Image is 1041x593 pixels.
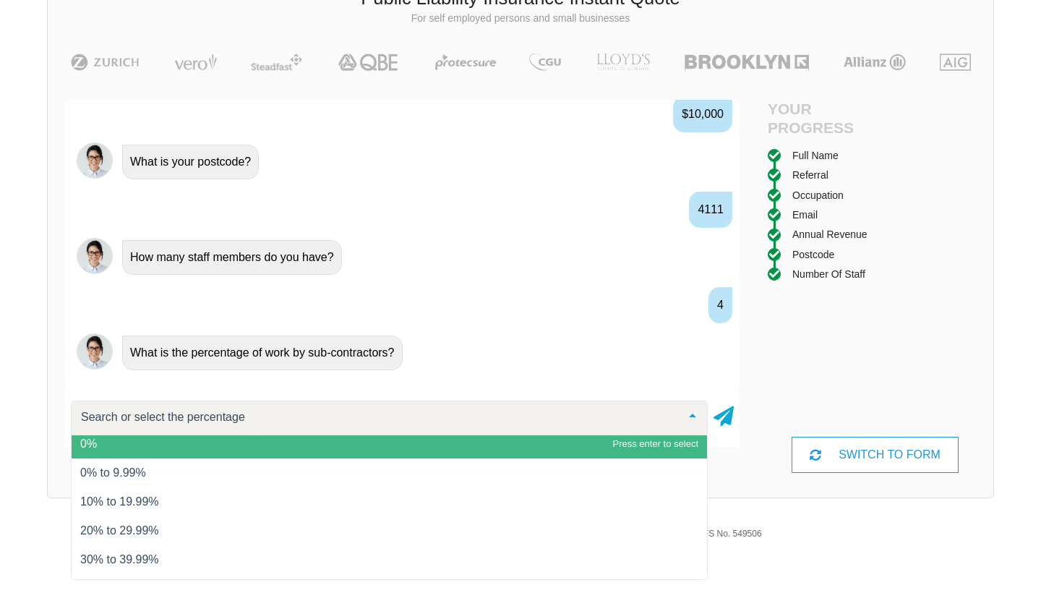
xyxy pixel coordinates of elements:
[77,142,113,179] img: Chatbot | PLI
[59,12,982,26] p: For self employed persons and small businesses
[792,247,834,263] div: Postcode
[792,266,865,282] div: Number of staff
[80,438,97,450] span: 0%
[80,495,159,508] span: 10% to 19.99%
[792,167,828,183] div: Referral
[80,553,159,566] span: 30% to 39.99%
[80,466,146,479] span: 0% to 9.99%
[122,145,259,179] div: What is your postcode?
[429,54,502,71] img: Protecsure | Public Liability Insurance
[77,333,113,370] img: Chatbot | PLI
[77,238,113,274] img: Chatbot | PLI
[80,524,159,537] span: 20% to 29.99%
[588,54,658,71] img: LLOYD's | Public Liability Insurance
[679,54,814,71] img: Brooklyn | Public Liability Insurance
[122,240,342,275] div: How many staff members do you have?
[330,54,408,71] img: QBE | Public Liability Insurance
[64,54,146,71] img: Zurich | Public Liability Insurance
[245,54,309,71] img: Steadfast | Public Liability Insurance
[934,54,977,71] img: AIG | Public Liability Insurance
[689,192,732,228] div: 4111
[792,148,839,163] div: Full Name
[792,437,959,473] div: SWITCH TO FORM
[836,54,913,71] img: Allianz | Public Liability Insurance
[122,336,403,370] div: What is the percentage of work by sub-contractors?
[168,54,223,71] img: Vero | Public Liability Insurance
[673,96,732,132] div: $10,000
[792,226,867,242] div: Annual Revenue
[792,207,818,223] div: Email
[792,187,844,203] div: Occupation
[77,410,678,425] input: Search or select the percentage
[523,54,567,71] img: CGU | Public Liability Insurance
[768,100,875,136] h4: Your Progress
[708,287,732,323] div: 4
